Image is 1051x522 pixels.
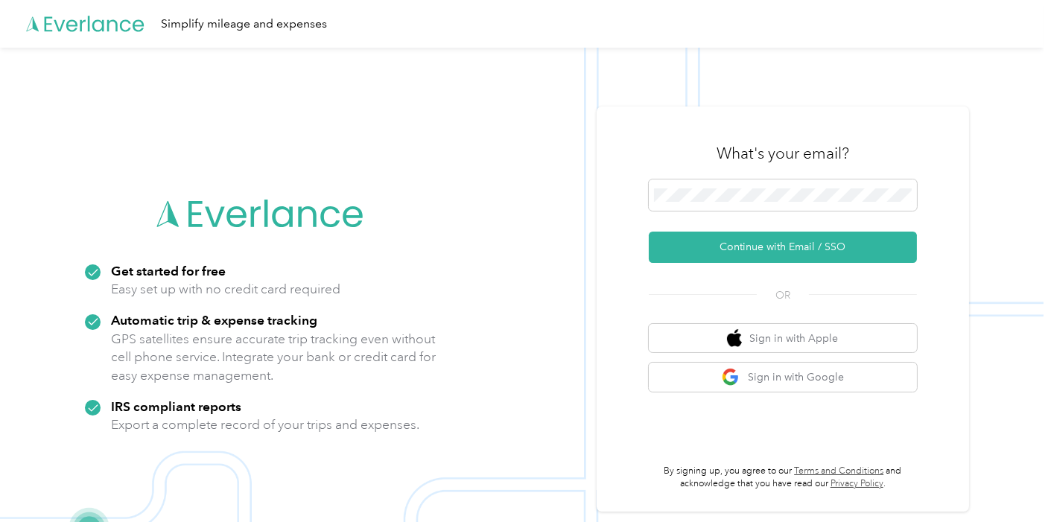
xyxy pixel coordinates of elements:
[649,465,917,491] p: By signing up, you agree to our and acknowledge that you have read our .
[111,398,241,414] strong: IRS compliant reports
[649,324,917,353] button: apple logoSign in with Apple
[649,232,917,263] button: Continue with Email / SSO
[111,312,317,328] strong: Automatic trip & expense tracking
[757,287,809,303] span: OR
[111,330,436,385] p: GPS satellites ensure accurate trip tracking even without cell phone service. Integrate your bank...
[649,363,917,392] button: google logoSign in with Google
[794,465,883,477] a: Terms and Conditions
[717,143,849,164] h3: What's your email?
[111,263,226,278] strong: Get started for free
[111,280,340,299] p: Easy set up with no credit card required
[727,329,742,348] img: apple logo
[831,478,883,489] a: Privacy Policy
[161,15,327,34] div: Simplify mileage and expenses
[722,368,740,386] img: google logo
[111,416,419,434] p: Export a complete record of your trips and expenses.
